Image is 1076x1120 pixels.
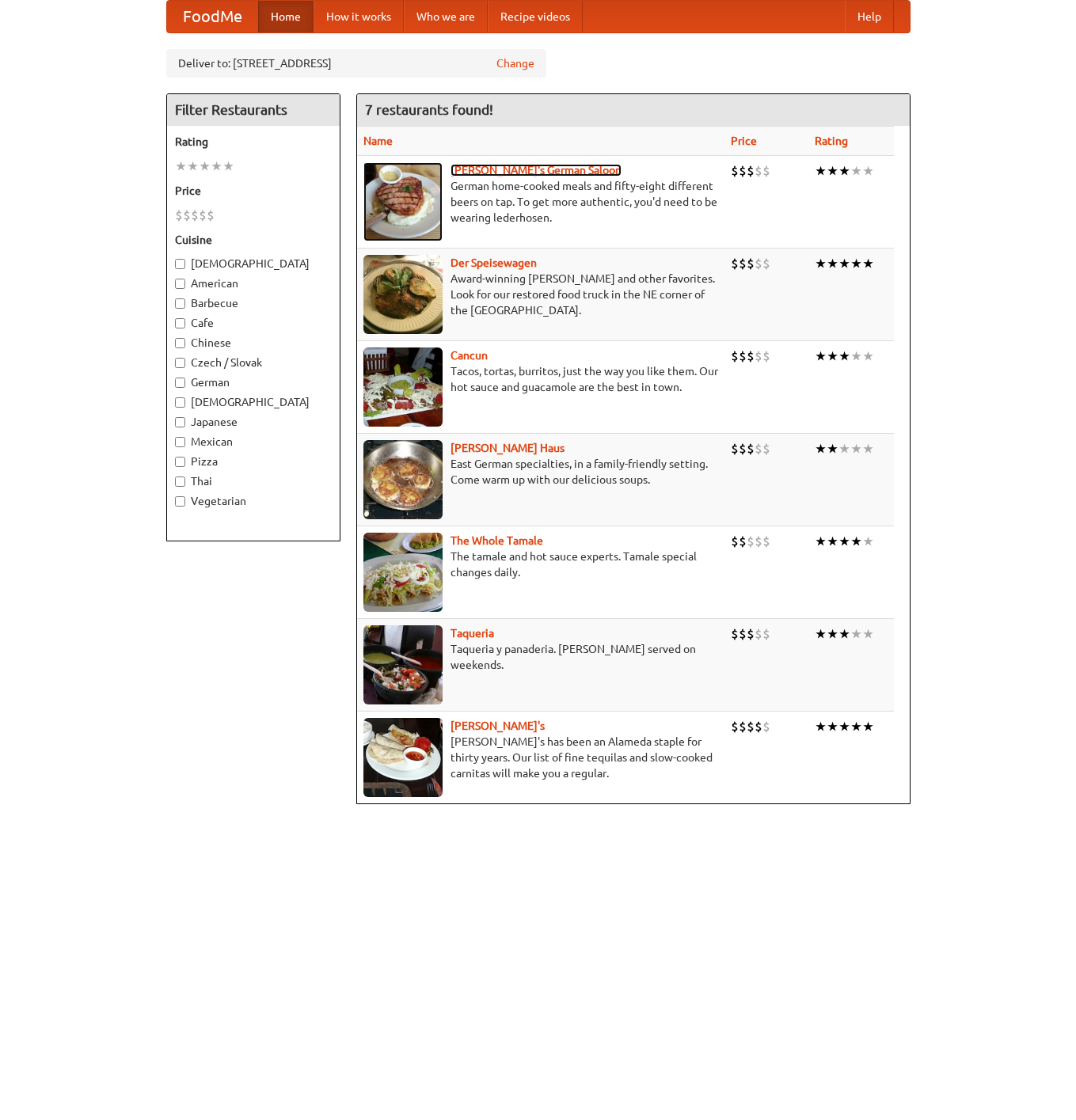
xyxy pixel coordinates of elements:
[187,158,199,175] li: ★
[175,315,332,331] label: Cafe
[862,255,874,272] li: ★
[451,719,545,732] a: [PERSON_NAME]'s
[755,625,762,643] li: $
[363,734,718,781] p: [PERSON_NAME]'s has been an Alameda staple for thirty years. Our list of fine tequilas and slow-c...
[175,338,185,348] input: Chinese
[755,162,762,180] li: $
[739,255,747,272] li: $
[862,625,874,643] li: ★
[451,349,488,362] a: Cancun
[862,440,874,457] li: ★
[731,625,739,643] li: $
[747,718,755,735] li: $
[838,440,850,457] li: ★
[451,256,537,269] b: Der Speisewagen
[363,255,443,334] img: speisewagen.jpg
[747,347,755,365] li: $
[175,397,185,408] input: [DEMOGRAPHIC_DATA]
[762,718,770,735] li: $
[175,183,332,199] h5: Price
[862,718,874,735] li: ★
[827,718,838,735] li: ★
[827,347,838,365] li: ★
[175,374,332,390] label: German
[815,718,827,735] li: ★
[191,207,199,224] li: $
[762,162,770,180] li: $
[363,533,443,612] img: wholetamale.jpg
[850,255,862,272] li: ★
[175,493,332,509] label: Vegetarian
[199,207,207,224] li: $
[451,627,494,640] a: Taqueria
[862,533,874,550] li: ★
[175,275,332,291] label: American
[838,718,850,735] li: ★
[739,533,747,550] li: $
[850,533,862,550] li: ★
[815,162,827,180] li: ★
[838,347,850,365] li: ★
[739,440,747,457] li: $
[731,135,757,147] a: Price
[488,1,583,32] a: Recipe videos
[175,232,332,248] h5: Cuisine
[755,718,762,735] li: $
[815,347,827,365] li: ★
[211,158,222,175] li: ★
[199,158,211,175] li: ★
[175,437,185,447] input: Mexican
[365,102,493,117] ng-pluralize: 7 restaurants found!
[747,440,755,457] li: $
[731,533,739,550] li: $
[175,378,185,388] input: German
[731,718,739,735] li: $
[175,256,332,271] label: [DEMOGRAPHIC_DATA]
[314,1,404,32] a: How it works
[175,279,185,289] input: American
[731,162,739,180] li: $
[739,162,747,180] li: $
[363,641,718,673] p: Taqueria y panaderia. [PERSON_NAME] served on weekends.
[739,347,747,365] li: $
[175,207,183,224] li: $
[175,414,332,430] label: Japanese
[850,162,862,180] li: ★
[175,496,185,507] input: Vegetarian
[827,162,838,180] li: ★
[167,94,340,126] h4: Filter Restaurants
[838,255,850,272] li: ★
[755,347,762,365] li: $
[827,440,838,457] li: ★
[815,255,827,272] li: ★
[762,255,770,272] li: $
[175,335,332,351] label: Chinese
[862,347,874,365] li: ★
[755,533,762,550] li: $
[850,347,862,365] li: ★
[207,207,215,224] li: $
[815,625,827,643] li: ★
[175,259,185,269] input: [DEMOGRAPHIC_DATA]
[183,207,191,224] li: $
[363,549,718,580] p: The tamale and hot sauce experts. Tamale special changes daily.
[731,255,739,272] li: $
[451,442,565,454] a: [PERSON_NAME] Haus
[363,456,718,488] p: East German specialties, in a family-friendly setting. Come warm up with our delicious soups.
[451,164,622,177] a: [PERSON_NAME]'s German Saloon
[739,625,747,643] li: $
[175,434,332,450] label: Mexican
[747,255,755,272] li: $
[762,625,770,643] li: $
[363,178,718,226] p: German home-cooked meals and fifty-eight different beers on tap. To get more authentic, you'd nee...
[175,318,185,328] input: Cafe
[815,135,848,147] a: Rating
[850,440,862,457] li: ★
[175,394,332,410] label: [DEMOGRAPHIC_DATA]
[762,347,770,365] li: $
[175,295,332,311] label: Barbecue
[747,162,755,180] li: $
